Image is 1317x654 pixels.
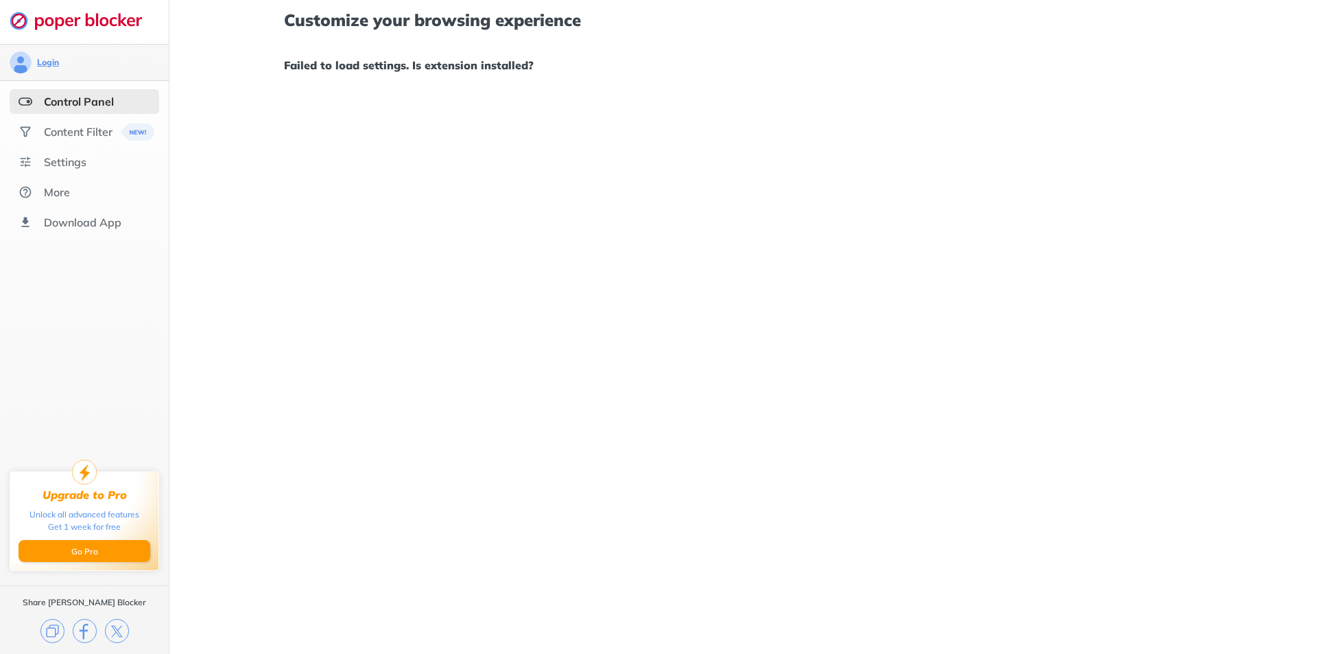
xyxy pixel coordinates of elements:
[19,540,150,562] button: Go Pro
[10,51,32,73] img: avatar.svg
[73,619,97,643] img: facebook.svg
[44,185,70,199] div: More
[40,619,64,643] img: copy.svg
[29,509,139,521] div: Unlock all advanced features
[72,460,97,484] img: upgrade-to-pro.svg
[43,489,127,502] div: Upgrade to Pro
[48,521,121,533] div: Get 1 week for free
[44,95,114,108] div: Control Panel
[44,125,112,139] div: Content Filter
[44,155,86,169] div: Settings
[19,125,32,139] img: social.svg
[10,11,157,30] img: logo-webpage.svg
[37,57,59,68] div: Login
[19,215,32,229] img: download-app.svg
[19,185,32,199] img: about.svg
[105,619,129,643] img: x.svg
[19,95,32,108] img: features-selected.svg
[19,155,32,169] img: settings.svg
[121,124,154,141] img: menuBanner.svg
[284,11,1202,29] h1: Customize your browsing experience
[284,56,1202,74] h1: Failed to load settings. Is extension installed?
[23,597,146,608] div: Share [PERSON_NAME] Blocker
[44,215,121,229] div: Download App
